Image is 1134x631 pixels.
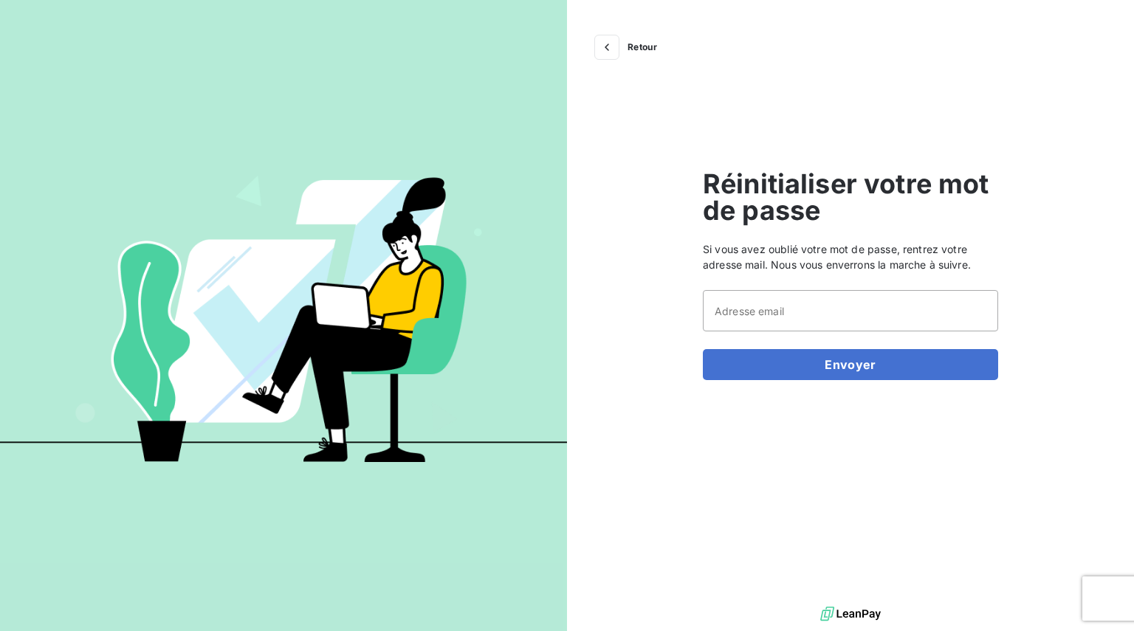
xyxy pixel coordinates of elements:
span: Si vous avez oublié votre mot de passe, rentrez votre adresse mail. Nous vous enverrons la marche... [703,241,998,272]
span: Retour [628,43,657,52]
img: logo [820,603,881,625]
input: placeholder [703,290,998,331]
span: Réinitialiser votre mot de passe [703,170,998,224]
button: Retour [591,35,669,59]
button: Envoyer [703,349,998,380]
